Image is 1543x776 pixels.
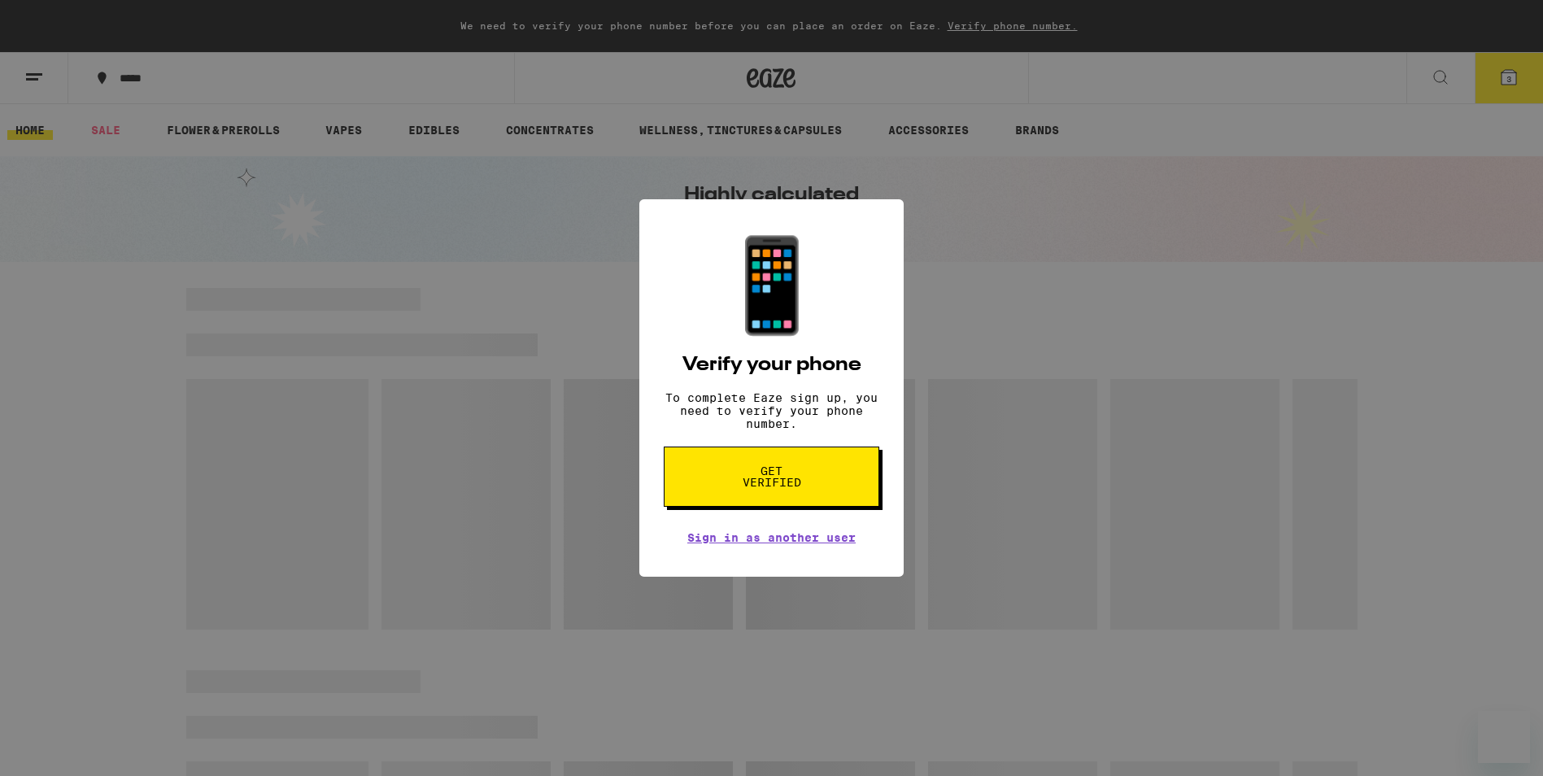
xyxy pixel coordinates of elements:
[682,355,861,375] h2: Verify your phone
[664,447,879,507] button: Get verified
[715,232,829,339] div: 📱
[687,531,856,544] a: Sign in as another user
[1478,711,1530,763] iframe: Button to launch messaging window
[730,465,813,488] span: Get verified
[664,391,879,430] p: To complete Eaze sign up, you need to verify your phone number.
